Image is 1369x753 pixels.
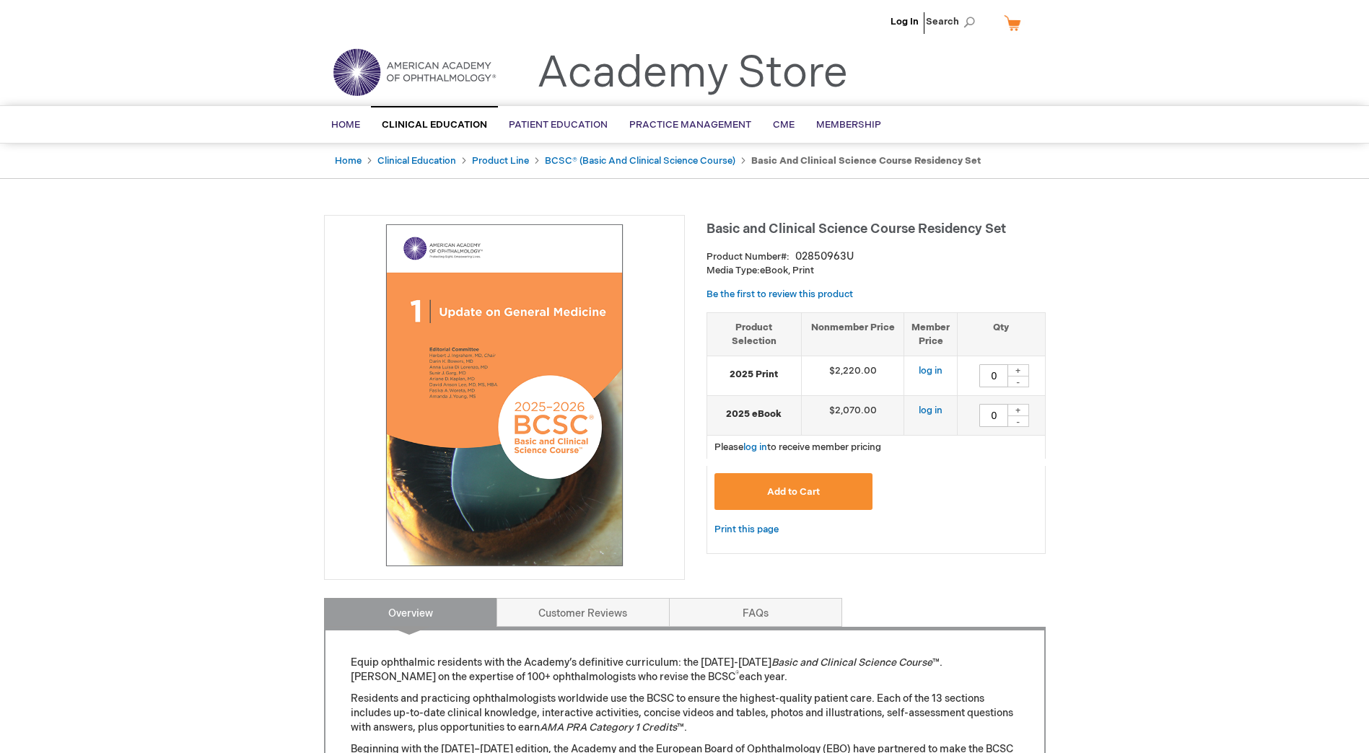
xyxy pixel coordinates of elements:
[377,155,456,167] a: Clinical Education
[795,250,854,264] div: 02850963U
[707,289,853,300] a: Be the first to review this product
[891,16,919,27] a: Log In
[335,155,362,167] a: Home
[331,119,360,131] span: Home
[472,155,529,167] a: Product Line
[1007,404,1029,416] div: +
[509,119,608,131] span: Patient Education
[351,692,1019,735] p: Residents and practicing ophthalmologists worldwide use the BCSC to ensure the highest-quality pa...
[801,312,904,356] th: Nonmember Price
[537,48,848,100] a: Academy Store
[351,656,1019,684] p: Equip ophthalmic residents with the Academy’s definitive curriculum: the [DATE]-[DATE] ™. [PERSON...
[707,221,1006,237] span: Basic and Clinical Science Course Residency Set
[1007,364,1029,376] div: +
[979,404,1008,427] input: Qty
[767,486,820,498] span: Add to Cart
[1007,415,1029,427] div: -
[926,7,981,36] span: Search
[707,251,790,263] strong: Product Number
[324,598,497,627] a: Overview
[707,265,760,276] strong: Media Type:
[771,656,932,669] em: Basic and Clinical Science Course
[801,396,904,436] td: $2,070.00
[545,155,735,167] a: BCSC® (Basic and Clinical Science Course)
[332,223,677,568] img: Basic and Clinical Science Course Residency Set
[669,598,842,627] a: FAQs
[801,356,904,396] td: $2,220.00
[919,405,942,416] a: log in
[958,312,1045,356] th: Qty
[382,119,487,131] span: Clinical Education
[707,264,1046,278] p: eBook, Print
[714,521,779,539] a: Print this page
[629,119,751,131] span: Practice Management
[707,312,802,356] th: Product Selection
[540,721,677,734] em: AMA PRA Category 1 Credits
[714,473,873,510] button: Add to Cart
[751,155,981,167] strong: Basic and Clinical Science Course Residency Set
[904,312,958,356] th: Member Price
[816,119,881,131] span: Membership
[714,368,794,382] strong: 2025 Print
[919,365,942,376] a: log in
[1007,376,1029,387] div: -
[497,598,670,627] a: Customer Reviews
[773,119,795,131] span: CME
[714,408,794,421] strong: 2025 eBook
[979,364,1008,387] input: Qty
[743,441,767,453] a: log in
[735,670,739,679] sup: ®
[714,441,881,453] span: Please to receive member pricing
